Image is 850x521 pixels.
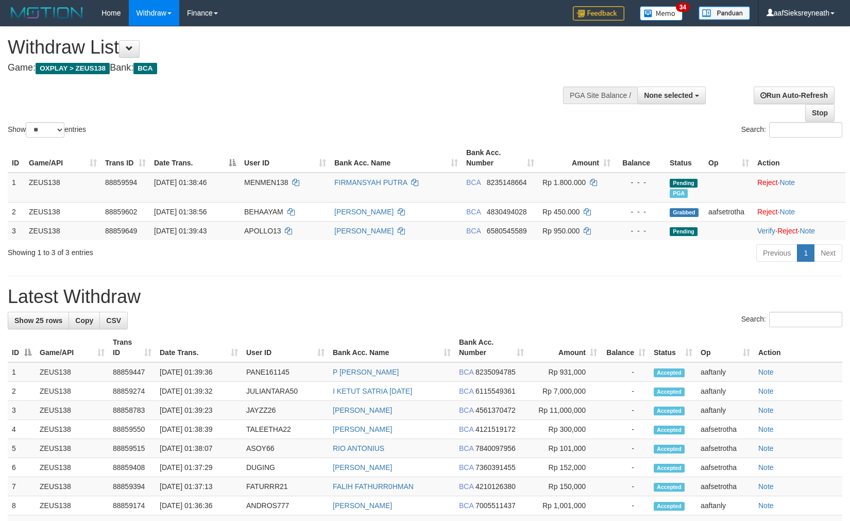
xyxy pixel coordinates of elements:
[99,312,128,329] a: CSV
[14,316,62,325] span: Show 25 rows
[528,439,601,458] td: Rp 101,000
[542,208,580,216] span: Rp 450.000
[619,177,661,188] div: - - -
[696,477,754,496] td: aafsetrotha
[670,179,698,188] span: Pending
[8,173,25,203] td: 1
[696,401,754,420] td: aaftanly
[741,312,842,327] label: Search:
[797,244,814,262] a: 1
[8,287,842,307] h1: Latest Withdraw
[601,362,650,382] td: -
[654,368,685,377] span: Accepted
[109,333,156,362] th: Trans ID: activate to sort column ascending
[333,387,412,395] a: I KETUT SATRIA [DATE]
[156,439,242,458] td: [DATE] 01:38:07
[741,122,842,138] label: Search:
[105,208,137,216] span: 88859602
[242,333,329,362] th: User ID: activate to sort column ascending
[25,143,101,173] th: Game/API: activate to sort column ascending
[333,444,384,452] a: RIO ANTONIUS
[242,362,329,382] td: PANE161145
[154,178,207,187] span: [DATE] 01:38:46
[466,178,481,187] span: BCA
[696,333,754,362] th: Op: activate to sort column ascending
[8,202,25,221] td: 2
[8,122,86,138] label: Show entries
[459,425,473,433] span: BCA
[109,401,156,420] td: 88858783
[528,333,601,362] th: Amount: activate to sort column ascending
[654,464,685,473] span: Accepted
[36,496,109,515] td: ZEUS138
[780,178,795,187] a: Note
[8,333,36,362] th: ID: activate to sort column descending
[528,382,601,401] td: Rp 7,000,000
[8,420,36,439] td: 4
[8,243,347,258] div: Showing 1 to 3 of 3 entries
[800,227,815,235] a: Note
[334,227,394,235] a: [PERSON_NAME]
[754,333,842,362] th: Action
[333,482,414,491] a: FALIH FATHURR0HMAN
[754,87,835,104] a: Run Auto-Refresh
[757,208,778,216] a: Reject
[769,312,842,327] input: Search:
[101,143,150,173] th: Trans ID: activate to sort column ascending
[542,178,586,187] span: Rp 1.800.000
[753,221,845,240] td: · ·
[133,63,157,74] span: BCA
[109,458,156,477] td: 88859408
[777,227,798,235] a: Reject
[654,445,685,453] span: Accepted
[640,6,683,21] img: Button%20Memo.svg
[329,333,455,362] th: Bank Acc. Name: activate to sort column ascending
[333,501,392,510] a: [PERSON_NAME]
[459,501,473,510] span: BCA
[244,178,288,187] span: MENMEN138
[242,401,329,420] td: JAYZZ26
[601,333,650,362] th: Balance: activate to sort column ascending
[670,189,688,198] span: Marked by aaftanly
[242,382,329,401] td: JULIANTARA50
[156,477,242,496] td: [DATE] 01:37:13
[757,178,778,187] a: Reject
[459,406,473,414] span: BCA
[814,244,842,262] a: Next
[109,477,156,496] td: 88859394
[36,439,109,458] td: ZEUS138
[475,387,516,395] span: Copy 6115549361 to clipboard
[466,208,481,216] span: BCA
[8,458,36,477] td: 6
[240,143,330,173] th: User ID: activate to sort column ascending
[8,382,36,401] td: 2
[769,122,842,138] input: Search:
[8,439,36,458] td: 5
[805,104,835,122] a: Stop
[758,463,774,472] a: Note
[105,178,137,187] span: 88859594
[25,202,101,221] td: ZEUS138
[601,458,650,477] td: -
[8,63,556,73] h4: Game: Bank:
[244,208,283,216] span: BEHAAYAM
[8,37,556,58] h1: Withdraw List
[333,463,392,472] a: [PERSON_NAME]
[538,143,615,173] th: Amount: activate to sort column ascending
[36,401,109,420] td: ZEUS138
[753,202,845,221] td: ·
[8,401,36,420] td: 3
[150,143,240,173] th: Date Trans.: activate to sort column descending
[25,221,101,240] td: ZEUS138
[242,439,329,458] td: ASOY66
[696,458,754,477] td: aafsetrotha
[780,208,795,216] a: Note
[666,143,704,173] th: Status
[601,382,650,401] td: -
[563,87,637,104] div: PGA Site Balance /
[106,316,121,325] span: CSV
[459,482,473,491] span: BCA
[528,401,601,420] td: Rp 11,000,000
[459,463,473,472] span: BCA
[8,143,25,173] th: ID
